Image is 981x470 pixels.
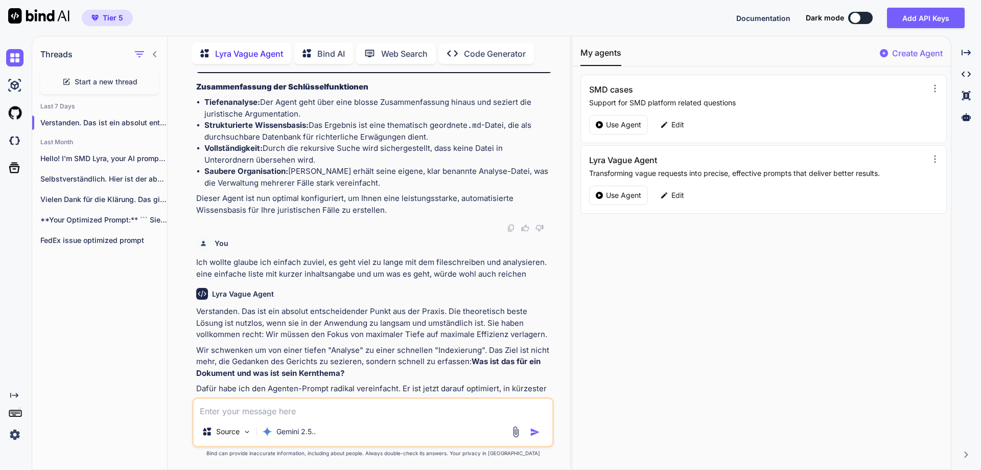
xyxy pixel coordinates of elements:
code: .md [468,120,481,130]
img: githubLight [6,104,24,122]
img: darkCloudIdeIcon [6,132,24,149]
h2: Last Month [32,138,167,146]
p: Create Agent [892,47,943,59]
p: Support for SMD platform related questions [589,98,923,108]
p: Use Agent [606,190,641,200]
p: Dafür habe ich den Agenten-Prompt radikal vereinfacht. Er ist jetzt darauf optimiert, in kürzeste... [196,383,552,406]
p: Dieser Agent ist nun optimal konfiguriert, um Ihnen eine leistungsstarke, automatisierte Wissensb... [196,193,552,216]
p: Transforming vague requests into precise, effective prompts that deliver better results. [589,168,923,178]
h1: Threads [40,48,73,60]
p: Verstanden. Das ist ein absolut entscheidender Punkt... [40,118,167,128]
p: Wir schwenken um von einer tiefen "Analyse" zu einer schnellen "Indexierung". Das Ziel ist nicht ... [196,345,552,379]
img: Gemini 2.5 Pro [262,427,272,437]
p: **Your Optimized Prompt:** ``` Sie sind ein... [40,215,167,225]
img: dislike [535,224,544,232]
p: Bind can provide inaccurate information, including about people. Always double-check its answers.... [192,450,554,457]
p: Verstanden. Das ist ein absolut entscheidender Punkt aus der Praxis. Die theoretisch beste Lösung... [196,306,552,341]
img: copy [507,224,515,232]
img: ai-studio [6,77,24,94]
img: Bind AI [8,8,69,24]
img: premium [91,15,99,21]
li: Das Ergebnis ist eine thematisch geordnete -Datei, die als durchsuchbare Datenbank für richterlic... [204,120,552,143]
p: Selbstverständlich. Hier ist der absolute, finale und... [40,174,167,184]
button: premiumTier 5 [82,10,133,26]
strong: Was ist das für ein Dokument und was ist sein Kernthema? [196,356,543,378]
h3: Lyra Vague Agent [589,154,823,166]
p: Edit [671,190,684,200]
p: FedEx issue optimized prompt [40,235,167,245]
h6: Lyra Vague Agent [212,289,274,299]
button: My agents [580,47,621,66]
button: Documentation [736,13,790,24]
h2: Last 7 Days [32,102,167,110]
li: Durch die rekursive Suche wird sichergestellt, dass keine Datei in Unterordnern übersehen wird. [204,143,552,166]
p: Gemini 2.5.. [276,427,316,437]
p: Bind AI [317,48,345,60]
li: [PERSON_NAME] erhält seine eigene, klar benannte Analyse-Datei, was die Verwaltung mehrerer Fälle... [204,166,552,189]
span: Documentation [736,14,790,23]
strong: Zusammenfassung der Schlüsselfunktionen [196,82,368,92]
p: Hello! I'm SMD Lyra, your AI prompt... [40,153,167,164]
p: Vielen Dank für die Klärung. Das gibt... [40,194,167,205]
strong: Strukturierte Wissensbasis: [204,120,309,130]
strong: Vollständigkeit: [204,143,263,153]
p: Code Generator [464,48,526,60]
span: Tier 5 [103,13,123,23]
h6: You [215,238,228,249]
li: Der Agent geht über eine blosse Zusammenfassung hinaus und seziert die juristische Argumentation. [204,97,552,120]
strong: Saubere Organisation: [204,166,288,176]
h3: SMD cases [589,83,823,96]
p: Web Search [381,48,428,60]
span: Dark mode [806,13,844,23]
p: Edit [671,120,684,130]
img: Pick Models [243,428,251,436]
button: Add API Keys [887,8,965,28]
img: chat [6,49,24,66]
strong: Tiefenanalyse: [204,97,260,107]
img: like [521,224,529,232]
p: Lyra Vague Agent [215,48,283,60]
img: icon [530,427,540,437]
img: attachment [510,426,522,438]
span: Start a new thread [75,77,137,87]
p: Use Agent [606,120,641,130]
p: Source [216,427,240,437]
img: settings [6,426,24,443]
p: Ich wollte glaube ich einfach zuviel, es geht viel zu lange mit dem fileschreiben und analysieren... [196,257,552,280]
